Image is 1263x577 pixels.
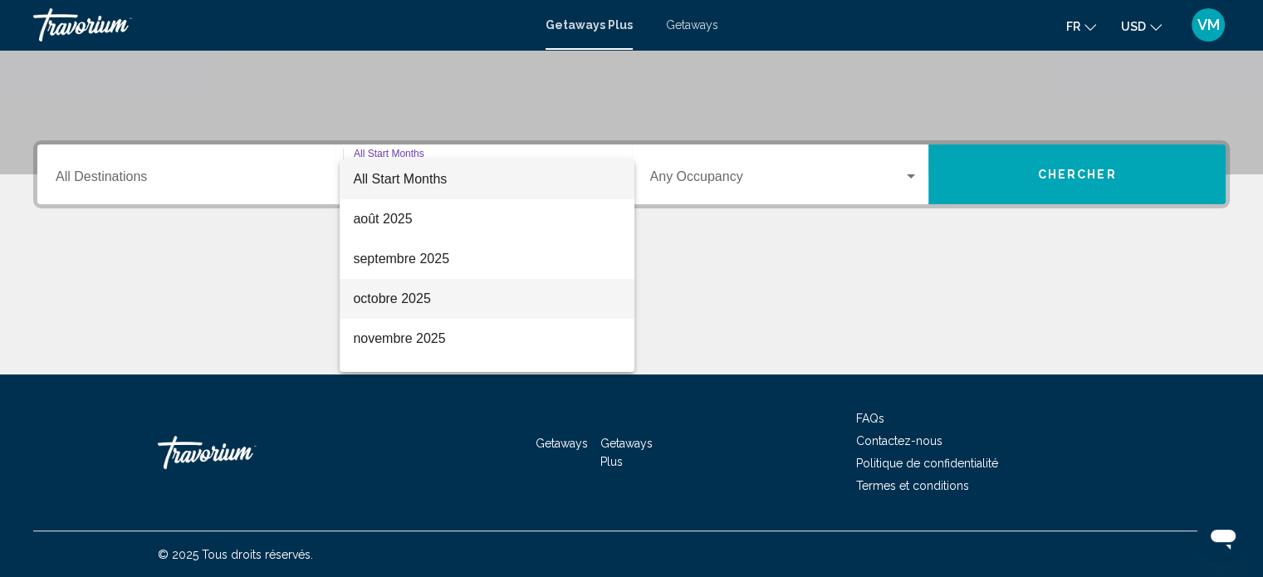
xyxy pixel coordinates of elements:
span: septembre 2025 [353,239,621,279]
span: août 2025 [353,199,621,239]
iframe: Bouton de lancement de la fenêtre de messagerie [1197,511,1250,564]
span: décembre 2025 [353,359,621,399]
span: All Start Months [353,172,447,186]
span: novembre 2025 [353,319,621,359]
span: octobre 2025 [353,279,621,319]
